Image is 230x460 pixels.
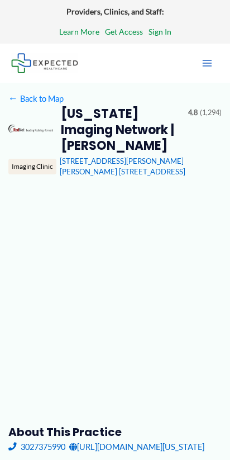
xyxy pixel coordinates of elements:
span: 4.8 [188,106,198,120]
h2: [US_STATE] Imaging Network | [PERSON_NAME] [61,106,180,154]
a: [URL][DOMAIN_NAME][US_STATE] [69,439,204,454]
a: Get Access [105,25,143,39]
span: (1,294) [200,106,222,120]
span: ← [8,93,18,103]
div: Imaging Clinic [8,159,56,174]
a: Sign In [148,25,171,39]
a: Learn More [59,25,99,39]
h3: About this practice [8,425,222,439]
img: Expected Healthcare Logo - side, dark font, small [11,53,78,73]
a: ←Back to Map [8,91,64,106]
button: Main menu toggle [195,51,219,75]
a: 3027375990 [8,439,65,454]
strong: Providers, Clinics, and Staff: [66,7,164,16]
a: [STREET_ADDRESS][PERSON_NAME][PERSON_NAME] [STREET_ADDRESS] [60,157,185,176]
